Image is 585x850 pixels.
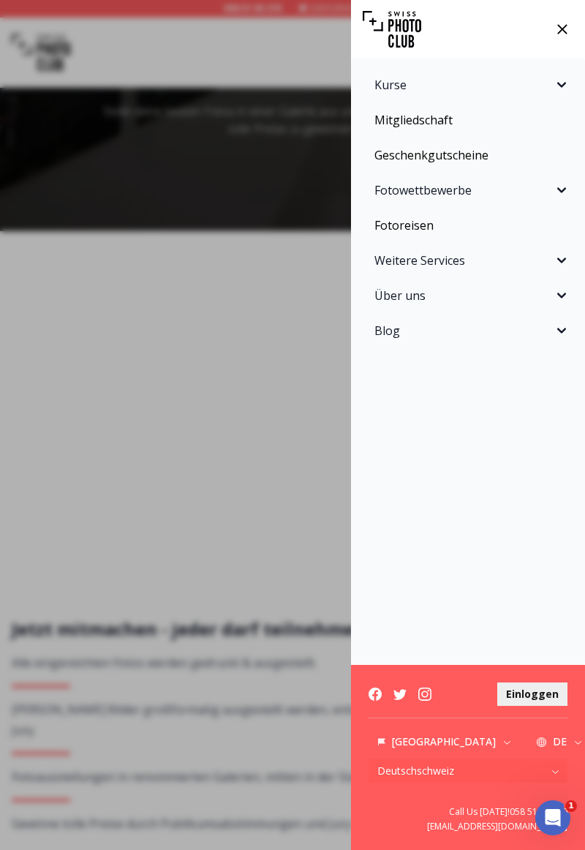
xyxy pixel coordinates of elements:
[374,287,553,304] span: Über uns
[374,181,553,199] span: Fotowettbewerbe
[360,176,576,205] button: Fotowettbewerbe
[369,806,567,818] a: Call Us [DATE]!058 51 00 270
[374,322,553,339] span: Blog
[360,316,576,345] button: Blog
[360,105,576,135] a: Mitgliedschaft
[360,246,576,275] button: Weitere Services
[506,687,559,702] b: Einloggen
[360,70,576,99] button: Kurse
[360,140,576,170] a: Geschenkgutscheine
[351,59,585,665] nav: Sidebar
[374,76,553,94] span: Kurse
[369,821,567,832] a: [EMAIL_ADDRESS][DOMAIN_NAME]
[565,800,577,812] span: 1
[360,281,576,310] button: Über uns
[535,800,570,835] iframe: Intercom live chat
[374,252,553,269] span: Weitere Services
[360,211,576,240] a: Fotoreisen
[369,730,521,753] button: [GEOGRAPHIC_DATA]
[497,682,567,706] button: Einloggen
